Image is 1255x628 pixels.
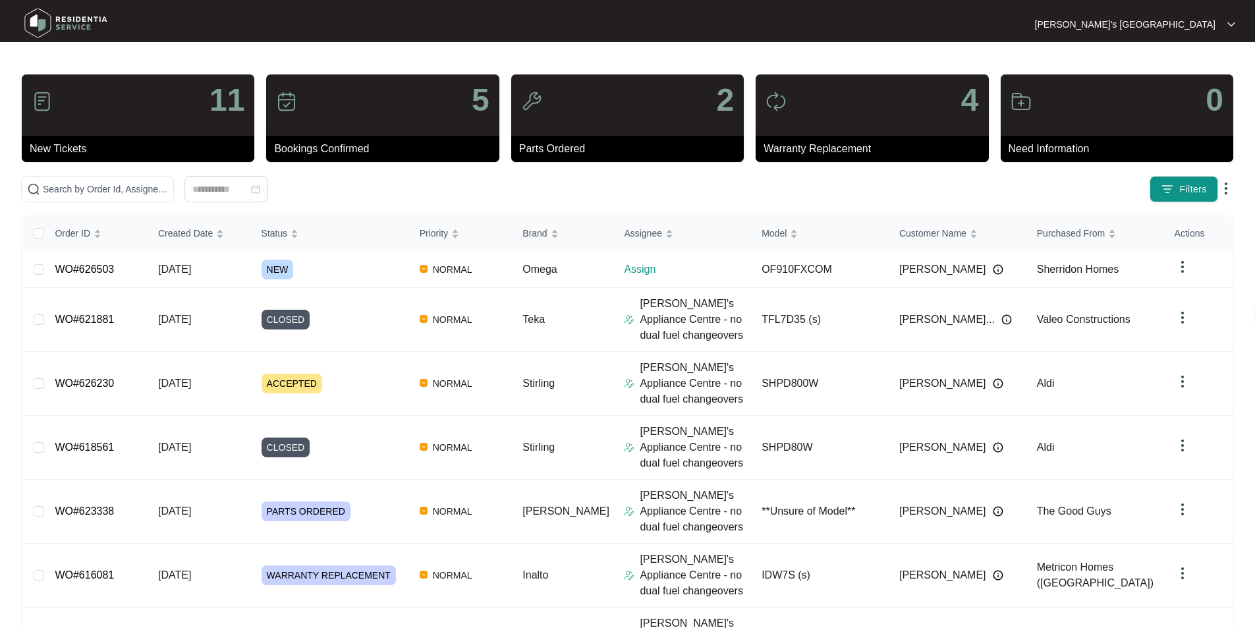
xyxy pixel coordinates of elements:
p: 5 [472,84,489,116]
img: Info icon [993,264,1003,275]
span: Purchased From [1037,226,1105,241]
img: icon [1011,91,1032,112]
img: Assigner Icon [624,570,634,581]
img: search-icon [27,183,40,196]
img: icon [276,91,297,112]
img: Info icon [993,442,1003,453]
span: [DATE] [158,569,191,581]
img: Vercel Logo [420,507,428,515]
span: NORMAL [428,567,478,583]
span: [DATE] [158,314,191,325]
img: residentia service logo [20,3,112,43]
img: dropdown arrow [1218,181,1234,196]
span: NORMAL [428,376,478,391]
span: Omega [522,264,557,275]
img: dropdown arrow [1175,565,1190,581]
span: ACCEPTED [262,374,322,393]
span: NORMAL [428,503,478,519]
p: [PERSON_NAME]'s Appliance Centre - no dual fuel changeovers [640,552,751,599]
img: Vercel Logo [420,379,428,387]
p: 2 [716,84,734,116]
img: dropdown arrow [1175,310,1190,326]
span: Valeo Constructions [1037,314,1130,325]
img: Assigner Icon [624,314,634,325]
img: Info icon [993,378,1003,389]
span: [DATE] [158,264,191,275]
th: Purchased From [1026,216,1164,251]
span: Status [262,226,288,241]
span: Teka [522,314,545,325]
p: Parts Ordered [519,141,744,157]
span: Aldi [1037,378,1055,389]
img: Vercel Logo [420,265,428,273]
input: Search by Order Id, Assignee Name, Customer Name, Brand and Model [43,182,168,196]
td: OF910FXCOM [751,251,889,288]
span: Filters [1179,183,1207,196]
span: Order ID [55,226,90,241]
img: Vercel Logo [420,443,428,451]
th: Priority [409,216,513,251]
img: Info icon [993,570,1003,581]
th: Customer Name [889,216,1026,251]
img: dropdown arrow [1175,374,1190,389]
span: [PERSON_NAME]... [899,312,995,328]
span: [PERSON_NAME] [522,505,609,517]
th: Actions [1164,216,1233,251]
span: [DATE] [158,505,191,517]
span: Stirling [522,378,555,389]
img: Info icon [1001,314,1012,325]
span: Customer Name [899,226,966,241]
img: dropdown arrow [1175,438,1190,453]
th: Status [251,216,409,251]
span: Created Date [158,226,213,241]
img: icon [766,91,787,112]
span: [DATE] [158,442,191,453]
img: Vercel Logo [420,315,428,323]
p: [PERSON_NAME]'s Appliance Centre - no dual fuel changeovers [640,488,751,535]
th: Model [751,216,889,251]
img: Info icon [993,506,1003,517]
p: [PERSON_NAME]'s Appliance Centre - no dual fuel changeovers [640,424,751,471]
span: Inalto [522,569,548,581]
img: Assigner Icon [624,442,634,453]
img: Assigner Icon [624,378,634,389]
span: NORMAL [428,312,478,328]
img: dropdown arrow [1175,259,1190,275]
span: Model [762,226,787,241]
span: NORMAL [428,440,478,455]
p: [PERSON_NAME]'s Appliance Centre - no dual fuel changeovers [640,360,751,407]
span: [PERSON_NAME] [899,262,986,277]
span: WARRANTY REPLACEMENT [262,565,396,585]
img: dropdown arrow [1227,21,1235,28]
img: icon [521,91,542,112]
span: PARTS ORDERED [262,501,350,521]
button: filter iconFilters [1150,176,1218,202]
span: Stirling [522,442,555,453]
p: Assign [624,262,751,277]
img: Assigner Icon [624,506,634,517]
span: Sherridon Homes [1037,264,1119,275]
p: [PERSON_NAME]'s [GEOGRAPHIC_DATA] [1035,18,1215,31]
span: [PERSON_NAME] [899,376,986,391]
img: icon [32,91,53,112]
span: Priority [420,226,449,241]
th: Brand [512,216,613,251]
a: WO#618561 [55,442,114,453]
img: Vercel Logo [420,571,428,579]
p: Need Information [1009,141,1233,157]
p: Bookings Confirmed [274,141,499,157]
p: 0 [1206,84,1223,116]
span: [PERSON_NAME] [899,567,986,583]
a: WO#616081 [55,569,114,581]
a: WO#621881 [55,314,114,325]
td: IDW7S (s) [751,544,889,608]
p: Warranty Replacement [764,141,988,157]
img: filter icon [1161,183,1174,196]
p: 4 [961,84,979,116]
span: [DATE] [158,378,191,389]
span: CLOSED [262,310,310,329]
td: SHPD80W [751,416,889,480]
th: Assignee [613,216,751,251]
p: New Tickets [30,141,254,157]
span: Assignee [624,226,662,241]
